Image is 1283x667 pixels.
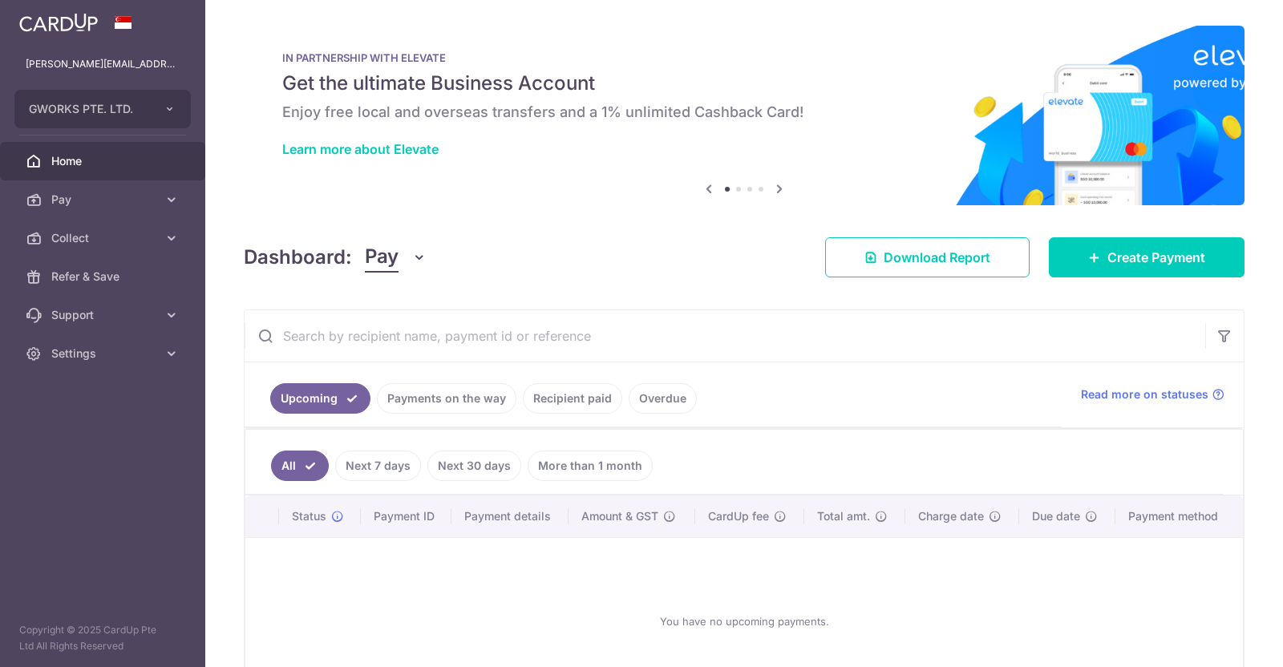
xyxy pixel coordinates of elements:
span: GWORKS PTE. LTD. [29,101,148,117]
span: Charge date [918,508,984,524]
span: Pay [51,192,157,208]
a: Next 30 days [427,451,521,481]
h5: Get the ultimate Business Account [282,71,1206,96]
span: Due date [1032,508,1080,524]
a: Recipient paid [523,383,622,414]
h6: Enjoy free local and overseas transfers and a 1% unlimited Cashback Card! [282,103,1206,122]
span: Collect [51,230,157,246]
a: All [271,451,329,481]
span: CardUp fee [708,508,769,524]
span: Read more on statuses [1081,386,1208,402]
a: Create Payment [1049,237,1245,277]
img: Renovation banner [244,26,1245,205]
button: Pay [365,242,427,273]
span: Pay [365,242,399,273]
span: Status [292,508,326,524]
img: CardUp [19,13,98,32]
span: Download Report [884,248,990,267]
p: IN PARTNERSHIP WITH ELEVATE [282,51,1206,64]
a: Next 7 days [335,451,421,481]
span: Support [51,307,157,323]
a: Upcoming [270,383,370,414]
input: Search by recipient name, payment id or reference [245,310,1205,362]
a: Overdue [629,383,697,414]
span: Settings [51,346,157,362]
a: Read more on statuses [1081,386,1224,402]
th: Payment ID [361,495,451,537]
th: Payment details [451,495,569,537]
span: Create Payment [1107,248,1205,267]
button: GWORKS PTE. LTD. [14,90,191,128]
a: More than 1 month [528,451,653,481]
span: Amount & GST [581,508,658,524]
a: Learn more about Elevate [282,141,439,157]
a: Payments on the way [377,383,516,414]
span: Home [51,153,157,169]
th: Payment method [1115,495,1243,537]
a: Download Report [825,237,1030,277]
span: Refer & Save [51,269,157,285]
p: [PERSON_NAME][EMAIL_ADDRESS][DOMAIN_NAME] [26,56,180,72]
span: Total amt. [817,508,870,524]
h4: Dashboard: [244,243,352,272]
